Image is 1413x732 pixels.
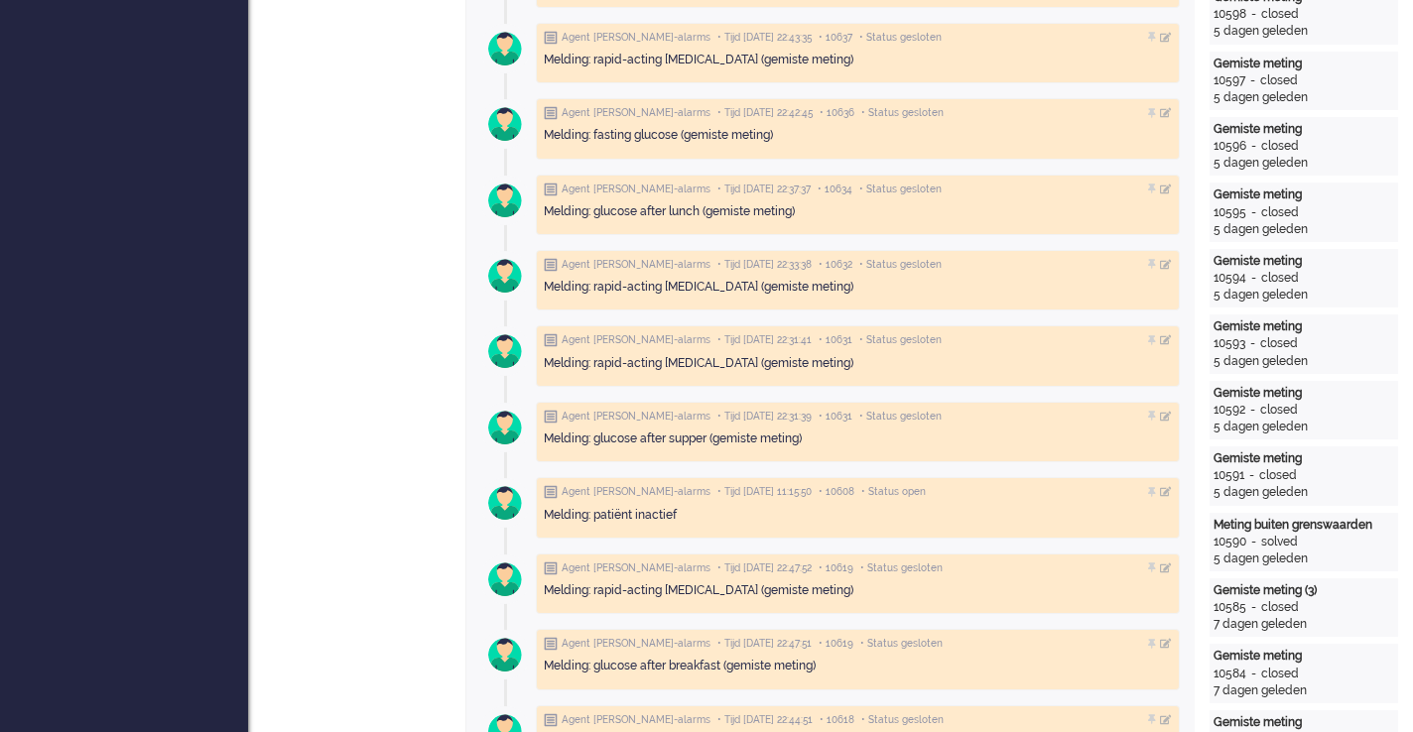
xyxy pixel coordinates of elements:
[1214,155,1394,172] div: 5 dagen geleden
[1214,56,1394,72] div: Gemiste meting
[1214,221,1394,238] div: 5 dagen geleden
[1260,335,1298,352] div: closed
[1214,121,1394,138] div: Gemiste meting
[717,258,812,272] span: • Tijd [DATE] 22:33:38
[1260,72,1298,89] div: closed
[717,561,812,575] span: • Tijd [DATE] 22:47:52
[1214,318,1394,335] div: Gemiste meting
[544,355,1172,372] div: Melding: rapid-acting [MEDICAL_DATA] (gemiste meting)
[562,333,710,347] span: Agent [PERSON_NAME]-alarms
[1214,419,1394,435] div: 5 dagen geleden
[1214,714,1394,731] div: Gemiste meting
[562,713,710,727] span: Agent [PERSON_NAME]-alarms
[1214,599,1246,616] div: 10585
[562,561,710,575] span: Agent [PERSON_NAME]-alarms
[1261,666,1299,682] div: closed
[1214,682,1394,699] div: 7 dagen geleden
[480,24,530,73] img: avatar
[859,258,942,272] span: • Status gesloten
[1214,287,1394,304] div: 5 dagen geleden
[480,251,530,301] img: avatar
[1214,253,1394,270] div: Gemiste meting
[1214,6,1246,23] div: 10598
[544,485,558,499] img: ic_note_grey.svg
[562,485,710,499] span: Agent [PERSON_NAME]-alarms
[717,410,812,424] span: • Tijd [DATE] 22:31:39
[1214,534,1246,550] div: 10590
[562,106,710,120] span: Agent [PERSON_NAME]-alarms
[1261,599,1299,616] div: closed
[544,31,558,45] img: ic_note_grey.svg
[717,713,813,727] span: • Tijd [DATE] 22:44:51
[717,485,812,499] span: • Tijd [DATE] 11:15:50
[1261,534,1298,550] div: solved
[1214,582,1394,599] div: Gemiste meting (3)
[1246,666,1261,682] div: -
[861,485,926,499] span: • Status open
[1214,616,1394,633] div: 7 dagen geleden
[562,31,710,45] span: Agent [PERSON_NAME]-alarms
[1214,270,1246,287] div: 10594
[1214,402,1245,419] div: 10592
[717,637,812,651] span: • Tijd [DATE] 22:47:51
[480,478,530,528] img: avatar
[820,106,854,120] span: • 10636
[1214,186,1394,203] div: Gemiste meting
[859,183,942,196] span: • Status gesloten
[717,183,811,196] span: • Tijd [DATE] 22:37:37
[1214,484,1394,501] div: 5 dagen geleden
[562,637,710,651] span: Agent [PERSON_NAME]-alarms
[1245,335,1260,352] div: -
[819,258,852,272] span: • 10632
[1214,467,1244,484] div: 10591
[544,127,1172,144] div: Melding: fasting glucose (gemiste meting)
[717,333,812,347] span: • Tijd [DATE] 22:31:41
[1245,72,1260,89] div: -
[1214,89,1394,106] div: 5 dagen geleden
[717,106,813,120] span: • Tijd [DATE] 22:42:45
[1214,517,1394,534] div: Meting buiten grenswaarden
[860,561,943,575] span: • Status gesloten
[1214,353,1394,370] div: 5 dagen geleden
[1214,138,1246,155] div: 10596
[819,637,853,651] span: • 10619
[1246,204,1261,221] div: -
[544,507,1172,524] div: Melding: patiënt inactief
[1214,23,1394,40] div: 5 dagen geleden
[1259,467,1297,484] div: closed
[1214,335,1245,352] div: 10593
[1246,138,1261,155] div: -
[8,8,693,43] body: Rich Text Area. Press ALT-0 for help.
[544,183,558,196] img: ic_note_grey.svg
[819,485,854,499] span: • 10608
[819,561,853,575] span: • 10619
[480,326,530,376] img: avatar
[1214,450,1394,467] div: Gemiste meting
[819,333,852,347] span: • 10631
[1261,6,1299,23] div: closed
[480,176,530,225] img: avatar
[544,203,1172,220] div: Melding: glucose after lunch (gemiste meting)
[1214,72,1245,89] div: 10597
[544,106,558,120] img: ic_note_grey.svg
[1246,534,1261,550] div: -
[861,106,944,120] span: • Status gesloten
[544,430,1172,447] div: Melding: glucose after supper (gemiste meting)
[544,561,558,575] img: ic_note_grey.svg
[819,410,852,424] span: • 10631
[1245,402,1260,419] div: -
[1260,402,1298,419] div: closed
[861,713,944,727] span: • Status gesloten
[544,52,1172,68] div: Melding: rapid-acting [MEDICAL_DATA] (gemiste meting)
[480,554,530,604] img: avatar
[1214,666,1246,682] div: 10584
[859,333,942,347] span: • Status gesloten
[1246,270,1261,287] div: -
[562,410,710,424] span: Agent [PERSON_NAME]-alarms
[480,99,530,149] img: avatar
[1244,467,1259,484] div: -
[544,279,1172,296] div: Melding: rapid-acting [MEDICAL_DATA] (gemiste meting)
[544,637,558,651] img: ic_note_grey.svg
[480,403,530,452] img: avatar
[1214,550,1394,567] div: 5 dagen geleden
